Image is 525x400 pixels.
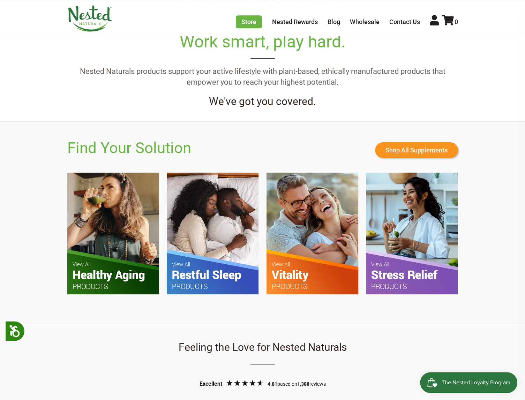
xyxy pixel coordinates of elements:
[67,139,191,157] h2: Find Your Solution
[366,173,458,294] img: FYS-Stess-Relief.jpg
[442,18,458,25] a: 0
[375,142,458,158] a: Shop All Supplements
[67,173,159,294] img: FYS-Healthy-Aging.jpg
[350,18,380,25] a: Wholesale
[297,381,309,387] span: 1,388
[167,173,258,294] img: FYS-Restful-Sleep.jpg
[67,66,458,88] p: Nested Naturals products support your active lifestyle with plant-based, ethically manufactured p...
[200,380,222,388] div: Excellent
[67,5,113,32] img: Nested Naturals
[67,96,458,108] h4: We've got you covered.
[236,15,262,28] a: Store
[67,32,458,59] h2: Work smart, play hard.
[224,379,266,388] div: 4.81 Stars
[297,381,326,388] div: reviews
[272,18,318,25] a: Nested Rewards
[267,173,358,294] img: FYS-Vitality.jpg
[420,372,518,393] iframe: Button to open loyalty program pop-up
[455,18,458,25] span: 0
[389,18,420,25] a: Contact Us
[268,381,277,387] span: 4.81
[328,18,340,25] a: Blog
[268,381,297,388] div: based on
